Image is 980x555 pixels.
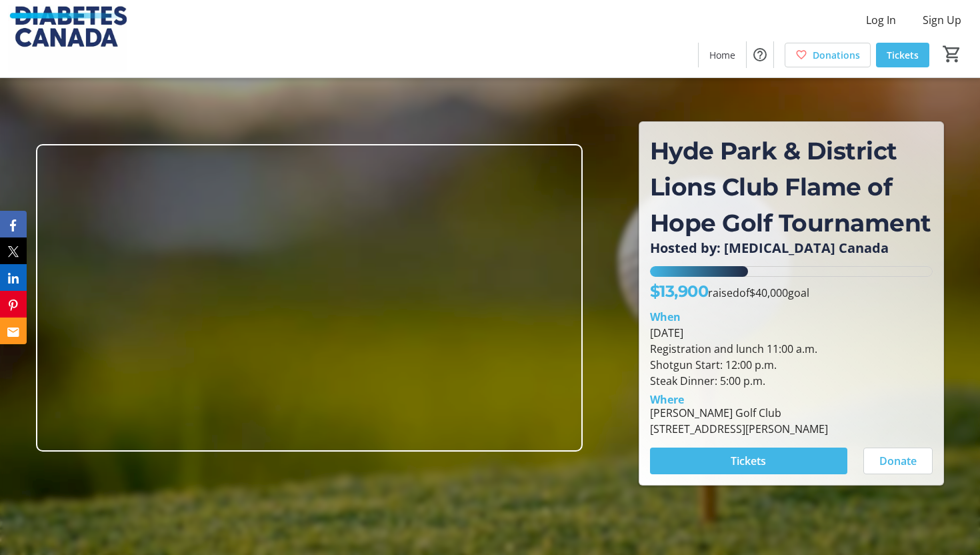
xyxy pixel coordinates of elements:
span: Sign Up [923,12,961,28]
span: $13,900 [650,282,709,301]
button: Donate [863,448,933,474]
button: Log In [855,9,907,31]
div: Where [650,394,684,405]
img: Diabetes Canada's Logo [8,5,127,72]
a: Tickets [876,43,929,67]
span: Tickets [731,453,766,469]
button: Sign Up [912,9,972,31]
a: Home [699,43,746,67]
span: Home [709,48,735,62]
p: raised of goal [650,280,810,304]
span: Hosted by: [MEDICAL_DATA] Canada [650,239,889,257]
button: Tickets [650,448,847,474]
div: 34.75025% of fundraising goal reached [650,266,933,277]
span: Donate [879,453,917,469]
span: $40,000 [749,286,788,300]
div: [DATE] Registration and lunch 11:00 a.m. Shotgun Start: 12:00 p.m. Steak Dinner: 5:00 p.m. [650,325,933,389]
a: Donations [785,43,871,67]
span: Hyde Park & District Lions Club Flame of Hope Golf Tournament [650,136,931,237]
div: When [650,309,681,325]
span: Donations [813,48,860,62]
span: Log In [866,12,896,28]
span: Tickets [887,48,919,62]
button: Help [747,41,773,68]
div: [STREET_ADDRESS][PERSON_NAME] [650,421,828,437]
button: Cart [940,42,964,66]
img: Campaign CTA Media Photo [36,144,582,452]
div: [PERSON_NAME] Golf Club [650,405,828,421]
